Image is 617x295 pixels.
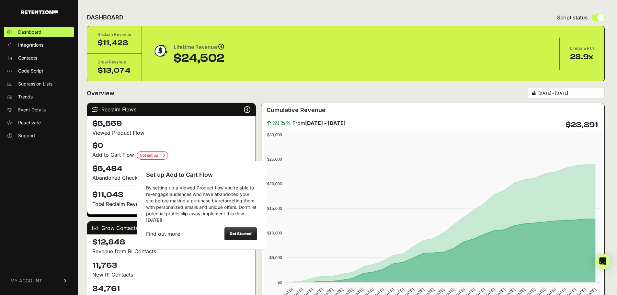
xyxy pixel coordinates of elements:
strong: [DATE] - [DATE] [305,120,346,126]
a: Supression Lists [4,79,74,89]
p: Revenue from R! Contacts [92,247,250,255]
img: dollar-coin-05c43ed7efb7bc0c12610022525b4bbbb207c7efeef5aecc26f025e68dcafac9.png [152,43,168,59]
div: $11,428 [97,38,131,48]
img: Retention.com [21,10,58,14]
div: Add to Cart Flow [92,151,250,160]
h4: $12,848 [92,237,250,247]
div: $24,502 [174,52,224,65]
a: Support [4,130,74,141]
h4: $0 [92,141,250,151]
h4: 34,761 [92,284,250,294]
h4: $23,891 [566,120,598,130]
span: MY ACCOUNT [10,278,42,284]
div: By setting up a Viewed Product flow you're able to re-engage audiences who have abandoned your si... [146,185,257,223]
a: Reactivate [4,118,74,128]
h3: Cumulative Revenue [267,106,326,115]
span: Script status [557,14,588,21]
a: Find out more [146,230,180,238]
div: Reclaim Flows [87,103,256,116]
span: Event Details [18,107,46,113]
a: Trends [4,92,74,102]
span: Code Script [18,68,43,74]
text: $30,000 [267,132,282,137]
p: Total Reclaim Revenue [92,200,250,208]
text: $0 [278,280,282,285]
div: Reclaim Revenue [97,31,131,38]
div: $13,074 [97,65,131,76]
div: Grow Contacts [87,221,256,234]
text: $20,000 [267,181,282,186]
h4: $11,043 [92,186,250,200]
a: Integrations [4,40,74,50]
span: 3915% [272,119,291,128]
a: MY ACCOUNT [4,271,74,290]
h4: $5,484 [92,164,250,174]
h4: $5,559 [92,119,250,129]
span: Dashboard [18,29,41,35]
div: Set up Add to Cart Flow [146,170,257,179]
strong: Get Started [230,231,252,236]
div: 28.9x [570,52,594,62]
a: Dashboard [4,27,74,37]
text: $5,000 [269,255,282,260]
div: Lifetime ROI [570,45,594,52]
span: From [292,119,346,127]
text: $10,000 [267,231,282,235]
a: Code Script [4,66,74,76]
h4: 11,763 [92,260,250,271]
span: Integrations [18,42,43,48]
div: Grow Revenue [97,59,131,65]
div: Open Intercom Messenger [595,254,611,269]
a: Event Details [4,105,74,115]
text: $25,000 [267,157,282,162]
h2: DASHBOARD [87,13,123,22]
span: Support [18,132,35,139]
div: Viewed Product Flow [92,129,250,137]
text: $15,000 [267,206,282,211]
div: Lifetime Revenue [174,43,224,52]
h2: Overview [87,89,114,98]
span: Reactivate [18,119,41,126]
div: Abandoned Checkout Flow [92,174,250,182]
span: Supression Lists [18,81,52,87]
a: Contacts [4,53,74,63]
p: New R! Contacts [92,271,250,278]
span: Contacts [18,55,37,61]
span: Trends [18,94,33,100]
